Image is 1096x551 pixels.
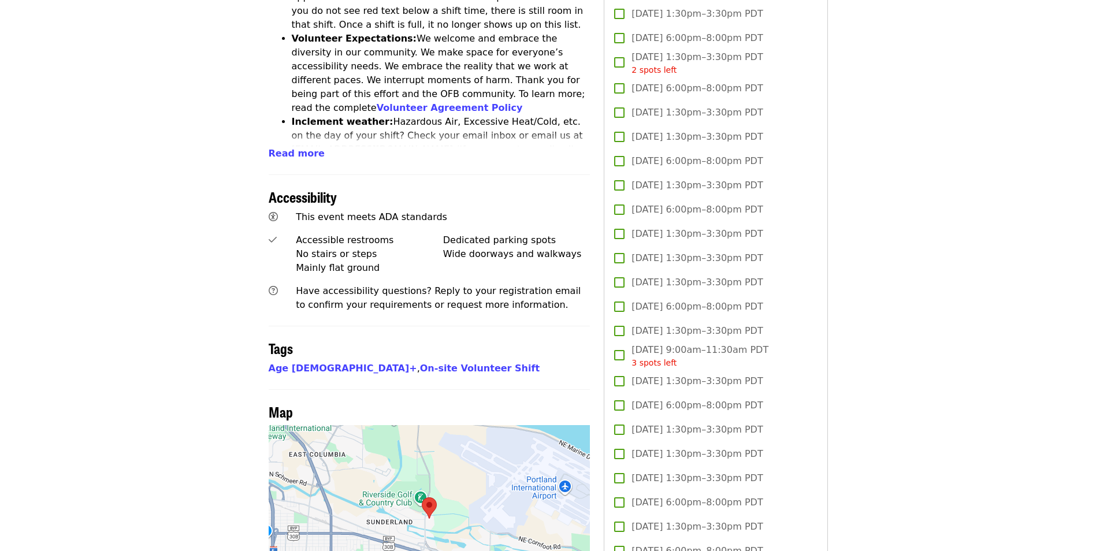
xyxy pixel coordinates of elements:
span: [DATE] 1:30pm–3:30pm PDT [631,520,763,534]
span: [DATE] 6:00pm–8:00pm PDT [631,203,763,217]
span: [DATE] 1:30pm–3:30pm PDT [631,447,763,461]
a: Age [DEMOGRAPHIC_DATA]+ [269,363,417,374]
span: [DATE] 9:00am–11:30am PDT [631,343,768,369]
div: Dedicated parking spots [443,233,590,247]
span: [DATE] 1:30pm–3:30pm PDT [631,227,763,241]
div: Wide doorways and walkways [443,247,590,261]
span: Have accessibility questions? Reply to your registration email to confirm your requirements or re... [296,285,581,310]
span: 3 spots left [631,358,677,367]
span: [DATE] 1:30pm–3:30pm PDT [631,423,763,437]
span: Tags [269,338,293,358]
li: We welcome and embrace the diversity in our community. We make space for everyone’s accessibility... [292,32,590,115]
li: Hazardous Air, Excessive Heat/Cold, etc. on the day of your shift? Check your email inbox or emai... [292,115,590,184]
i: question-circle icon [269,285,278,296]
span: [DATE] 1:30pm–3:30pm PDT [631,374,763,388]
strong: Volunteer Expectations: [292,33,417,44]
span: Accessibility [269,187,337,207]
span: [DATE] 1:30pm–3:30pm PDT [631,50,763,76]
span: [DATE] 6:00pm–8:00pm PDT [631,300,763,314]
span: This event meets ADA standards [296,211,447,222]
span: Map [269,401,293,422]
span: [DATE] 1:30pm–3:30pm PDT [631,275,763,289]
span: [DATE] 1:30pm–3:30pm PDT [631,471,763,485]
div: Accessible restrooms [296,233,443,247]
div: No stairs or steps [296,247,443,261]
span: [DATE] 6:00pm–8:00pm PDT [631,496,763,509]
a: On-site Volunteer Shift [420,363,540,374]
i: universal-access icon [269,211,278,222]
span: [DATE] 1:30pm–3:30pm PDT [631,251,763,265]
div: Mainly flat ground [296,261,443,275]
span: [DATE] 6:00pm–8:00pm PDT [631,31,763,45]
span: 2 spots left [631,65,677,75]
span: , [269,363,420,374]
span: [DATE] 1:30pm–3:30pm PDT [631,324,763,338]
button: Read more [269,147,325,161]
span: [DATE] 6:00pm–8:00pm PDT [631,81,763,95]
span: Read more [269,148,325,159]
span: [DATE] 1:30pm–3:30pm PDT [631,106,763,120]
span: [DATE] 1:30pm–3:30pm PDT [631,7,763,21]
span: [DATE] 6:00pm–8:00pm PDT [631,399,763,412]
a: Volunteer Agreement Policy [377,102,523,113]
strong: Inclement weather: [292,116,393,127]
span: [DATE] 1:30pm–3:30pm PDT [631,178,763,192]
i: check icon [269,234,277,245]
span: [DATE] 1:30pm–3:30pm PDT [631,130,763,144]
span: [DATE] 6:00pm–8:00pm PDT [631,154,763,168]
